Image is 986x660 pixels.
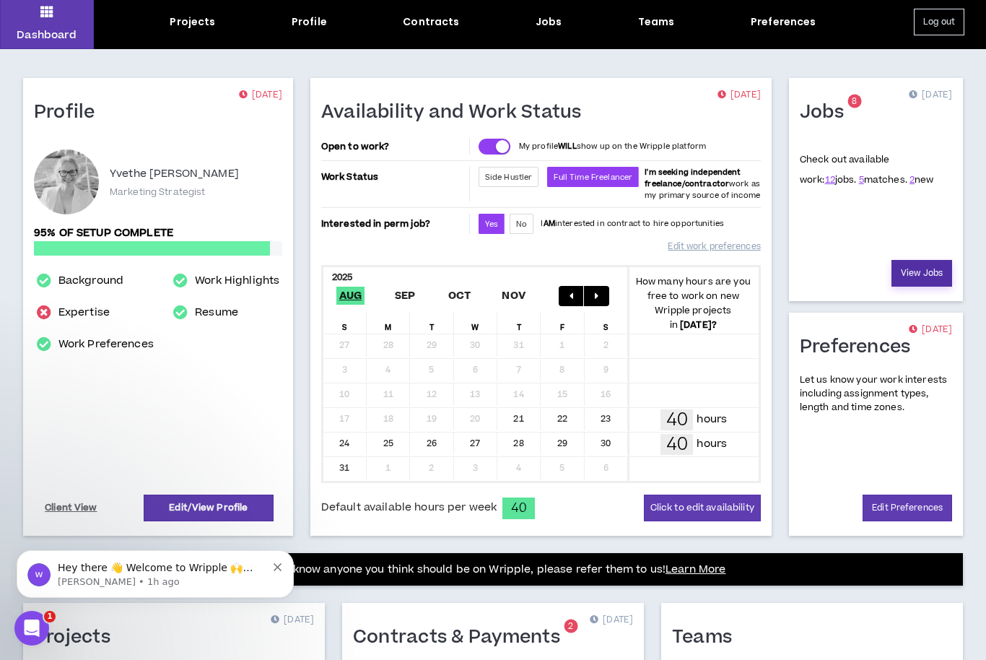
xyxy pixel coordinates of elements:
[909,173,934,186] span: new
[499,287,528,305] span: Nov
[367,312,410,334] div: M
[321,141,466,152] p: Open to work?
[852,95,857,108] span: 8
[485,219,498,230] span: Yes
[564,620,577,633] sup: 2
[336,287,365,305] span: Aug
[323,312,367,334] div: S
[516,219,527,230] span: No
[558,141,577,152] strong: WILL
[590,613,633,628] p: [DATE]
[825,173,835,186] a: 12
[239,88,282,103] p: [DATE]
[536,14,562,30] div: Jobs
[58,272,123,290] a: Background
[800,153,934,186] p: Check out available work:
[668,234,760,259] a: Edit work preferences
[14,611,49,646] iframe: Intercom live chat
[697,412,727,427] p: hours
[410,312,453,334] div: T
[321,167,466,187] p: Work Status
[717,88,761,103] p: [DATE]
[34,626,121,649] h1: Projects
[445,287,474,305] span: Oct
[58,336,154,353] a: Work Preferences
[863,495,952,521] a: Edit Preferences
[585,312,628,334] div: S
[17,27,77,43] p: Dashboard
[697,436,727,452] p: hours
[568,620,573,633] span: 2
[680,318,717,331] b: [DATE] ?
[891,260,952,287] a: View Jobs
[628,274,759,332] p: How many hours are you free to work on new Wripple projects in
[403,14,459,30] div: Contracts
[34,101,106,124] h1: Profile
[672,626,743,649] h1: Teams
[497,312,541,334] div: T
[43,495,100,521] a: Client View
[645,167,760,201] span: work as my primary source of income
[353,626,571,649] h1: Contracts & Payments
[859,173,907,186] span: matches.
[644,495,761,521] button: Click to edit availability
[825,173,857,186] span: jobs.
[800,373,952,415] p: Let us know your work interests including assignment types, length and time zones.
[909,323,952,337] p: [DATE]
[44,611,56,622] span: 1
[847,95,861,108] sup: 8
[544,218,555,229] strong: AM
[859,173,864,186] a: 5
[58,304,110,321] a: Expertise
[541,218,724,230] p: I interested in contract to hire opportunities
[485,172,533,183] span: Side Hustler
[638,14,675,30] div: Teams
[261,561,726,578] p: If you know anyone you think should be on Wripple, please refer them to us!
[321,214,466,234] p: Interested in perm job?
[110,165,239,183] p: Yvethe [PERSON_NAME]
[645,167,741,189] b: I'm seeking independent freelance/contractor
[321,500,497,516] span: Default available hours per week
[909,173,915,186] a: 2
[454,312,497,334] div: W
[914,9,964,35] button: Log out
[195,272,279,290] a: Work Highlights
[11,520,300,621] iframe: Intercom notifications message
[292,14,327,30] div: Profile
[34,149,99,214] div: Yvethe B.
[332,271,353,284] b: 2025
[800,336,922,359] h1: Preferences
[144,495,274,521] a: Edit/View Profile
[34,225,282,241] p: 95% of setup complete
[110,186,205,199] p: Marketing Strategist
[800,101,855,124] h1: Jobs
[321,101,593,124] h1: Availability and Work Status
[751,14,816,30] div: Preferences
[909,88,952,103] p: [DATE]
[519,141,706,152] p: My profile show up on the Wripple platform
[170,14,215,30] div: Projects
[195,304,238,321] a: Resume
[392,287,419,305] span: Sep
[541,312,584,334] div: F
[666,562,725,577] a: Learn More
